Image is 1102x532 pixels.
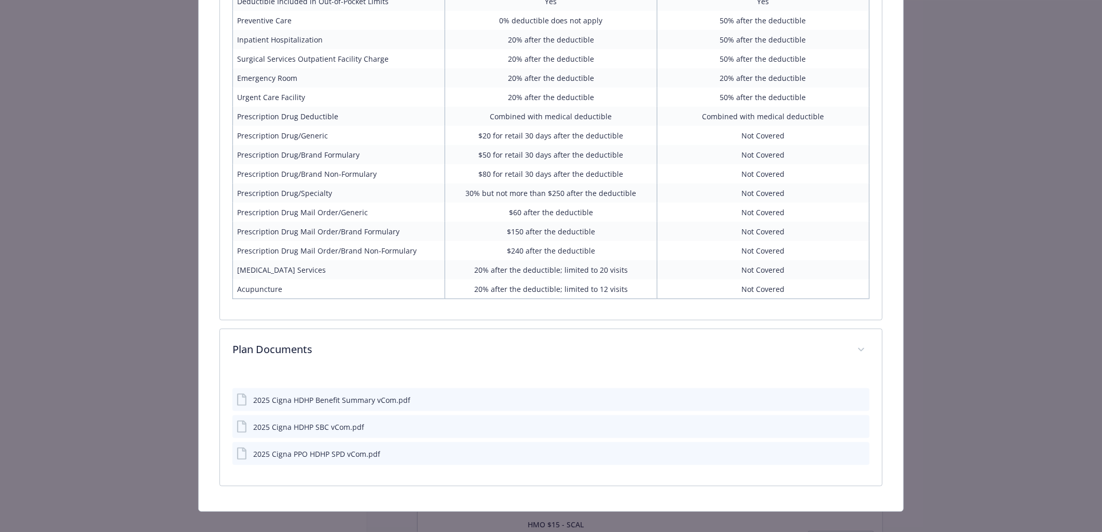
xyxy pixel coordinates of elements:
[657,184,869,203] td: Not Covered
[657,279,869,299] td: Not Covered
[445,145,657,164] td: $50 for retail 30 days after the deductible
[233,203,445,222] td: Prescription Drug Mail Order/Generic
[445,241,657,260] td: $240 after the deductible
[232,342,844,357] p: Plan Documents
[445,88,657,107] td: 20% after the deductible
[233,11,445,30] td: Preventive Care
[233,260,445,279] td: [MEDICAL_DATA] Services
[233,30,445,49] td: Inpatient Hospitalization
[657,126,869,145] td: Not Covered
[657,88,869,107] td: 50% after the deductible
[233,279,445,299] td: Acupuncture
[657,68,869,88] td: 20% after the deductible
[233,126,445,145] td: Prescription Drug/Generic
[233,49,445,68] td: Surgical Services Outpatient Facility Charge
[445,30,657,49] td: 20% after the deductible
[445,126,657,145] td: $20 for retail 30 days after the deductible
[657,107,869,126] td: Combined with medical deductible
[445,260,657,279] td: 20% after the deductible; limited to 20 visits
[657,11,869,30] td: 50% after the deductible
[839,449,848,459] button: download file
[856,449,865,459] button: preview file
[445,49,657,68] td: 20% after the deductible
[657,49,869,68] td: 50% after the deductible
[445,203,657,222] td: $60 after the deductible
[839,422,848,432] button: download file
[220,329,881,372] div: Plan Documents
[657,241,869,260] td: Not Covered
[445,164,657,184] td: $80 for retail 30 days after the deductible
[253,449,380,459] div: 2025 Cigna PPO HDHP SPD vCom.pdf
[839,395,848,405] button: download file
[657,203,869,222] td: Not Covered
[445,68,657,88] td: 20% after the deductible
[233,184,445,203] td: Prescription Drug/Specialty
[657,222,869,241] td: Not Covered
[856,395,865,405] button: preview file
[233,222,445,241] td: Prescription Drug Mail Order/Brand Formulary
[445,107,657,126] td: Combined with medical deductible
[657,145,869,164] td: Not Covered
[220,372,881,486] div: Plan Documents
[657,260,869,279] td: Not Covered
[657,164,869,184] td: Not Covered
[233,164,445,184] td: Prescription Drug/Brand Non-Formulary
[233,88,445,107] td: Urgent Care Facility
[233,107,445,126] td: Prescription Drug Deductible
[233,241,445,260] td: Prescription Drug Mail Order/Brand Non-Formulary
[657,30,869,49] td: 50% after the deductible
[445,222,657,241] td: $150 after the deductible
[445,184,657,203] td: 30% but not more than $250 after the deductible
[253,395,410,405] div: 2025 Cigna HDHP Benefit Summary vCom.pdf
[445,279,657,299] td: 20% after the deductible; limited to 12 visits
[445,11,657,30] td: 0% deductible does not apply
[856,422,865,432] button: preview file
[233,145,445,164] td: Prescription Drug/Brand Formulary
[253,422,364,432] div: 2025 Cigna HDHP SBC vCom.pdf
[233,68,445,88] td: Emergency Room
